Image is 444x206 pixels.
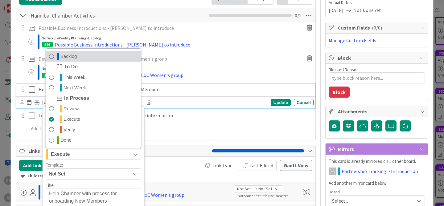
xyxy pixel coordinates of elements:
span: [DATE] [329,6,343,14]
a: Backlog [46,51,141,62]
span: Links [28,147,209,155]
span: Block [338,54,417,62]
span: Not Done Yet [268,193,288,198]
span: Attachments [338,108,417,115]
span: Execute [51,150,70,158]
span: To Do [64,63,78,71]
span: ( 0/0 ) [372,25,382,31]
span: No Group › [42,36,58,40]
input: Add Checklist... [28,10,154,21]
span: Backlog [60,53,77,60]
a: This Week [46,72,141,83]
span: Execute [64,115,80,123]
a: Verify [46,124,141,135]
span: Backlog [88,36,101,40]
div: 326 [42,42,53,47]
a: Review [46,103,141,114]
a: Partnership Tracking > Introduction [342,168,418,175]
button: Gantt View [280,160,312,171]
div: Children [21,173,311,180]
span: In Process [64,95,89,102]
span: Board [329,190,340,194]
div: 350 [42,73,53,78]
p: Possible Business Introductions - [PERSON_NAME] to introduce [39,25,300,32]
button: Block [329,87,350,98]
span: 0 / 2 [295,12,302,19]
p: Leadership something - she was going to email me information [39,112,311,119]
span: Verify [64,126,75,133]
label: Blocked Reason [329,67,359,72]
span: Not Set [49,170,126,178]
p: Help Chamber with process for onboarding New Members [39,86,311,93]
div: Cancel [294,99,314,106]
p: Add another mirror card below: [329,180,425,187]
span: Mirrors [338,145,417,153]
a: Manage Custom Fields [329,37,376,43]
a: Done [46,135,141,145]
span: Link Type [212,162,232,169]
span: This Week [64,74,85,81]
label: Title [46,183,54,188]
span: Done [60,136,72,144]
span: Select... [332,196,411,205]
div: Possible Business Introductions - [PERSON_NAME] to introduce [55,41,190,48]
span: Custom Fields [338,24,417,31]
a: Execute [46,114,141,124]
button: Execute [46,149,141,160]
span: Not Started Yet [238,193,261,198]
a: Next Week [46,83,141,93]
span: Review [64,105,79,112]
span: Column [46,143,60,147]
span: No Group › [42,66,58,71]
span: Not Done Yet [353,6,381,14]
span: Next Week [64,84,86,91]
div: Update [271,99,291,106]
span: Not Set [237,186,251,192]
span: Not Set [258,186,272,192]
b: Weekly Planning › [58,36,88,40]
span: Last Edited [249,162,273,169]
button: Add Link [19,160,53,171]
span: ( 3 ) [42,148,48,154]
p: This card is already mirrored on 1 other board. [329,158,425,165]
button: Last Edited [239,160,277,171]
span: Template [46,163,63,167]
p: Develop AI training session for Hannibal CoC Women's group [39,55,300,63]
